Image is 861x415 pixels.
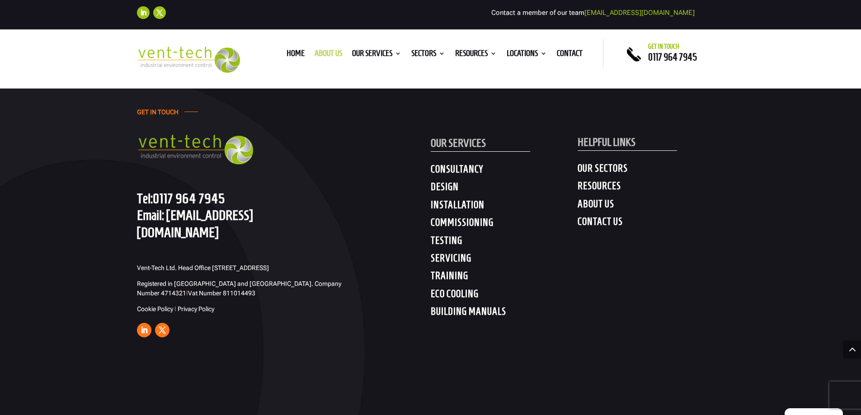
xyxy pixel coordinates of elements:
a: Follow on X [153,6,166,19]
a: [EMAIL_ADDRESS][DOMAIN_NAME] [137,207,253,239]
img: 2023-09-27T08_35_16.549ZVENT-TECH---Clear-background [137,47,240,73]
span: Get in touch [648,43,679,50]
h4: RESOURCES [578,180,725,196]
h4: ECO COOLING [431,288,578,304]
a: Follow on X [155,323,169,337]
a: Contact [557,50,583,60]
span: Tel: [137,191,153,206]
h4: BUILDING MANUALS [431,305,578,322]
h4: TRAINING [431,270,578,286]
h4: TESTING [431,234,578,251]
span: OUR SERVICES [431,137,486,149]
a: Follow on LinkedIn [137,323,151,337]
span: Vent-Tech Ltd. Head Office [STREET_ADDRESS] [137,264,269,271]
a: Locations [507,50,547,60]
a: Tel:0117 964 7945 [137,191,225,206]
h4: OUR SECTORS [578,162,725,178]
span: I [186,289,188,297]
h4: GET IN TOUCH [137,108,179,121]
span: Email: [137,207,164,223]
a: Cookie Policy [137,305,173,312]
span: Contact a member of our team [491,9,695,17]
h4: INSTALLATION [431,199,578,215]
a: Resources [455,50,497,60]
h4: DESIGN [431,181,578,197]
a: Home [287,50,305,60]
a: Our Services [352,50,401,60]
a: Privacy Policy [178,305,214,312]
span: I [174,305,176,312]
h4: SERVICING [431,252,578,268]
a: [EMAIL_ADDRESS][DOMAIN_NAME] [584,9,695,17]
a: Sectors [411,50,445,60]
h4: CONTACT US [578,215,725,232]
a: About us [315,50,342,60]
span: Registered in [GEOGRAPHIC_DATA] and [GEOGRAPHIC_DATA]. Company Number 4714321 Vat Number 811014493 [137,280,341,297]
a: Follow on LinkedIn [137,6,150,19]
span: HELPFUL LINKS [578,136,635,148]
h4: CONSULTANCY [431,163,578,179]
h4: ABOUT US [578,198,725,214]
a: 0117 964 7945 [648,51,697,62]
h4: COMMISSIONING [431,216,578,233]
